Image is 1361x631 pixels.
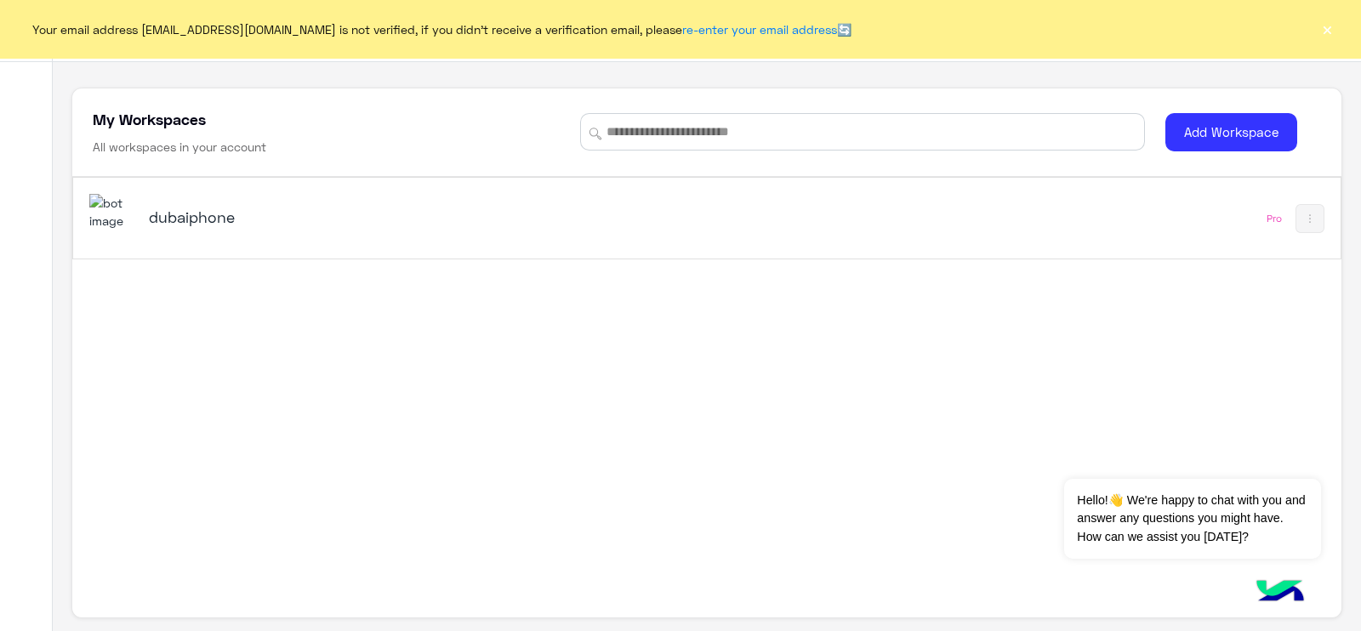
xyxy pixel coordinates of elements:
[32,20,851,38] span: Your email address [EMAIL_ADDRESS][DOMAIN_NAME] is not verified, if you didn't receive a verifica...
[682,22,837,37] a: re-enter your email address
[1267,212,1282,225] div: Pro
[149,207,594,227] h5: dubaiphone
[1165,113,1297,151] button: Add Workspace
[1064,479,1320,559] span: Hello!👋 We're happy to chat with you and answer any questions you might have. How can we assist y...
[1318,20,1335,37] button: ×
[93,109,206,129] h5: My Workspaces
[89,194,135,230] img: 1403182699927242
[1250,563,1310,622] img: hulul-logo.png
[93,139,266,156] h6: All workspaces in your account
